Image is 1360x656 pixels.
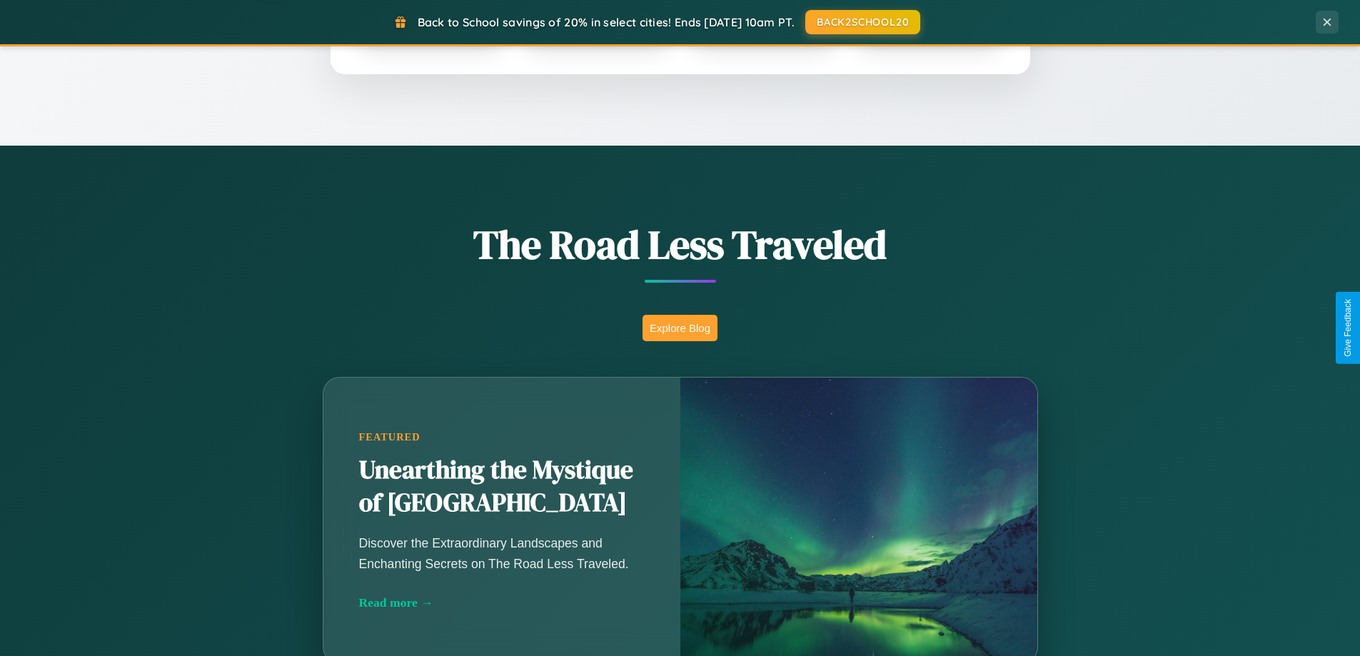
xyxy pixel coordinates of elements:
[359,533,645,573] p: Discover the Extraordinary Landscapes and Enchanting Secrets on The Road Less Traveled.
[252,217,1109,272] h1: The Road Less Traveled
[418,15,795,29] span: Back to School savings of 20% in select cities! Ends [DATE] 10am PT.
[359,431,645,443] div: Featured
[1343,299,1353,357] div: Give Feedback
[359,454,645,520] h2: Unearthing the Mystique of [GEOGRAPHIC_DATA]
[359,595,645,610] div: Read more →
[805,10,920,34] button: BACK2SCHOOL20
[643,315,717,341] button: Explore Blog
